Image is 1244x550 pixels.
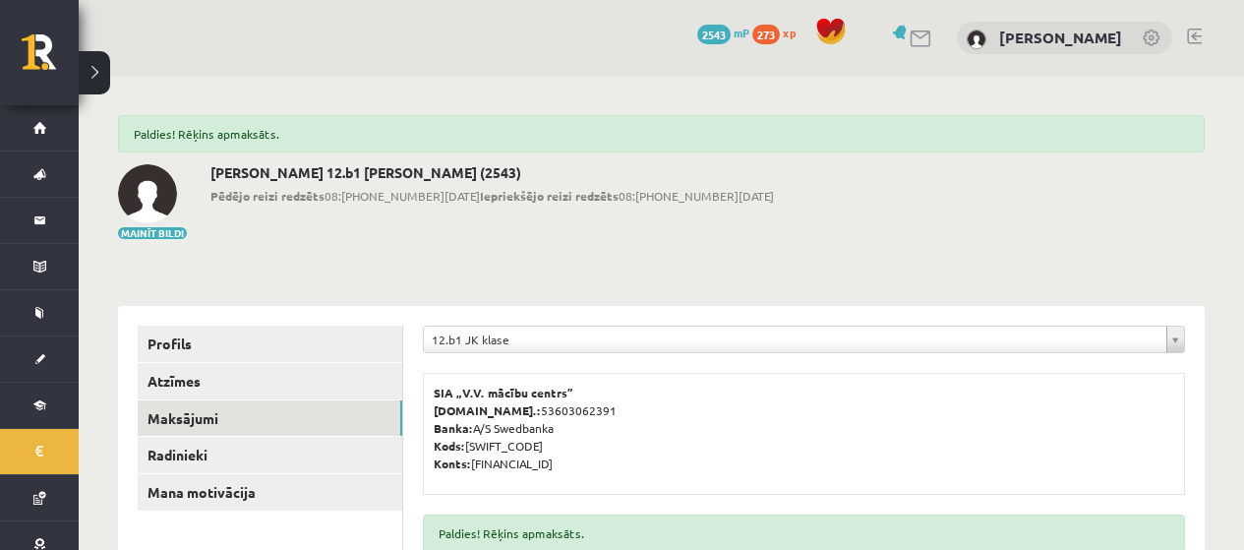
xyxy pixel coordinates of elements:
button: Mainīt bildi [118,227,187,239]
a: Maksājumi [138,400,402,437]
a: Profils [138,326,402,362]
span: 273 [752,25,780,44]
p: 53603062391 A/S Swedbanka [SWIFT_CODE] [FINANCIAL_ID] [434,384,1174,472]
b: Kods: [434,438,465,454]
a: 12.b1 JK klase [424,327,1184,352]
a: Rīgas 1. Tālmācības vidusskola [22,34,79,84]
b: Pēdējo reizi redzēts [210,188,325,204]
a: 273 xp [752,25,805,40]
span: 08:[PHONE_NUMBER][DATE] 08:[PHONE_NUMBER][DATE] [210,187,774,205]
span: 2543 [697,25,731,44]
a: Mana motivācija [138,474,402,511]
b: SIA „V.V. mācību centrs” [434,385,574,400]
span: mP [734,25,749,40]
h2: [PERSON_NAME] 12.b1 [PERSON_NAME] (2543) [210,164,774,181]
a: Radinieki [138,437,402,473]
span: xp [783,25,796,40]
b: Konts: [434,456,471,471]
a: 2543 mP [697,25,749,40]
div: Paldies! Rēķins apmaksāts. [118,115,1205,153]
a: Atzīmes [138,363,402,399]
img: Darja Arsjonova [118,164,177,223]
b: [DOMAIN_NAME].: [434,402,541,418]
a: [PERSON_NAME] [999,28,1122,47]
img: Darja Arsjonova [967,30,986,49]
b: Iepriekšējo reizi redzēts [480,188,619,204]
b: Banka: [434,420,473,436]
span: 12.b1 JK klase [432,327,1158,352]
